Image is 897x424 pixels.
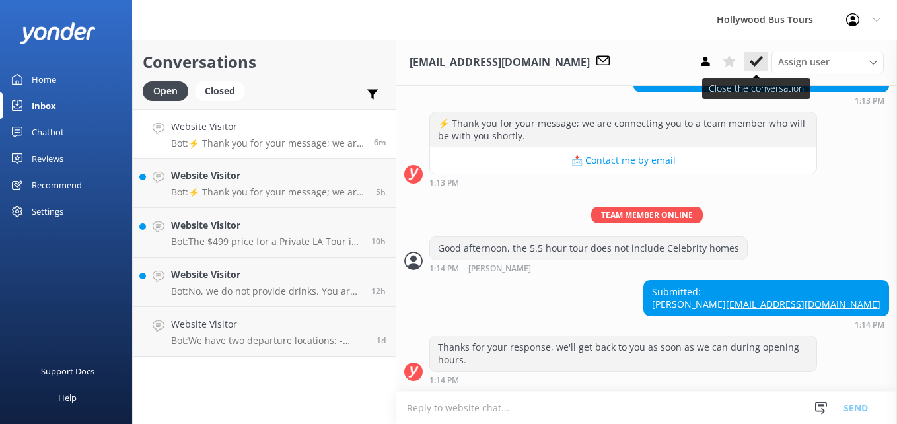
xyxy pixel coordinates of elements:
span: [PERSON_NAME] [468,265,531,273]
div: Home [32,66,56,92]
a: Website VisitorBot:We have two departure locations: - [STREET_ADDRESS]. Please check-in inside th... [133,307,396,357]
a: Website VisitorBot:⚡ Thank you for your message; we are connecting you to a team member who will ... [133,109,396,159]
span: Sep 11 2025 01:13pm (UTC -07:00) America/Tijuana [374,137,386,148]
h2: Conversations [143,50,386,75]
div: Settings [32,198,63,225]
h4: Website Visitor [171,168,366,183]
div: Sep 11 2025 01:14pm (UTC -07:00) America/Tijuana [429,375,817,384]
div: Closed [195,81,245,101]
button: 📩 Contact me by email [430,147,816,174]
div: Assign User [771,52,884,73]
p: Bot: ⚡ Thank you for your message; we are connecting you to a team member who will be with you sh... [171,186,366,198]
p: Bot: We have two departure locations: - [STREET_ADDRESS]. Please check-in inside the [GEOGRAPHIC_... [171,335,367,347]
strong: 1:14 PM [429,265,459,273]
div: Thanks for your response, we'll get back to you as soon as we can during opening hours. [430,336,816,371]
div: Sep 11 2025 01:13pm (UTC -07:00) America/Tijuana [429,178,817,187]
div: Sep 11 2025 01:14pm (UTC -07:00) America/Tijuana [429,264,748,273]
div: Help [58,384,77,411]
a: Website VisitorBot:⚡ Thank you for your message; we are connecting you to a team member who will ... [133,159,396,208]
p: Bot: ⚡ Thank you for your message; we are connecting you to a team member who will be with you sh... [171,137,364,149]
textarea: To enrich screen reader interactions, please activate Accessibility in Grammarly extension settings [396,392,897,424]
a: [EMAIL_ADDRESS][DOMAIN_NAME] [726,298,880,310]
div: ⚡ Thank you for your message; we are connecting you to a team member who will be with you shortly. [430,112,816,147]
h4: Website Visitor [171,317,367,332]
a: Open [143,83,195,98]
span: Sep 11 2025 03:16am (UTC -07:00) America/Tijuana [371,236,386,247]
strong: 1:14 PM [429,376,459,384]
div: Reviews [32,145,63,172]
div: Sep 11 2025 01:13pm (UTC -07:00) America/Tijuana [633,96,889,105]
div: Inbox [32,92,56,119]
div: Open [143,81,188,101]
a: Website VisitorBot:No, we do not provide drinks. You are welcome to bring your own.12h [133,258,396,307]
span: Assign user [778,55,830,69]
p: Bot: The $499 price for a Private LA Tour in a 13-seat Open-Air Van is for the first 2 hours, not... [171,236,361,248]
h4: Website Visitor [171,120,364,134]
div: Recommend [32,172,82,198]
span: Sep 11 2025 01:11am (UTC -07:00) America/Tijuana [371,285,386,297]
a: Closed [195,83,252,98]
strong: 1:13 PM [429,179,459,187]
span: Sep 11 2025 08:13am (UTC -07:00) America/Tijuana [376,186,386,197]
strong: 1:13 PM [855,97,884,105]
h3: [EMAIL_ADDRESS][DOMAIN_NAME] [410,54,590,71]
a: Website VisitorBot:The $499 price for a Private LA Tour in a 13-seat Open-Air Van is for the firs... [133,208,396,258]
span: Sep 10 2025 10:35am (UTC -07:00) America/Tijuana [377,335,386,346]
div: Submitted: [PERSON_NAME] [644,281,888,316]
div: Sep 11 2025 01:14pm (UTC -07:00) America/Tijuana [643,320,889,329]
span: Team member online [591,207,703,223]
h4: Website Visitor [171,218,361,232]
h4: Website Visitor [171,267,361,282]
div: Good afternoon, the 5.5 hour tour does not include Celebrity homes [430,237,747,260]
div: Support Docs [41,358,94,384]
strong: 1:14 PM [855,321,884,329]
div: Chatbot [32,119,64,145]
p: Bot: No, we do not provide drinks. You are welcome to bring your own. [171,285,361,297]
img: yonder-white-logo.png [20,22,96,44]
